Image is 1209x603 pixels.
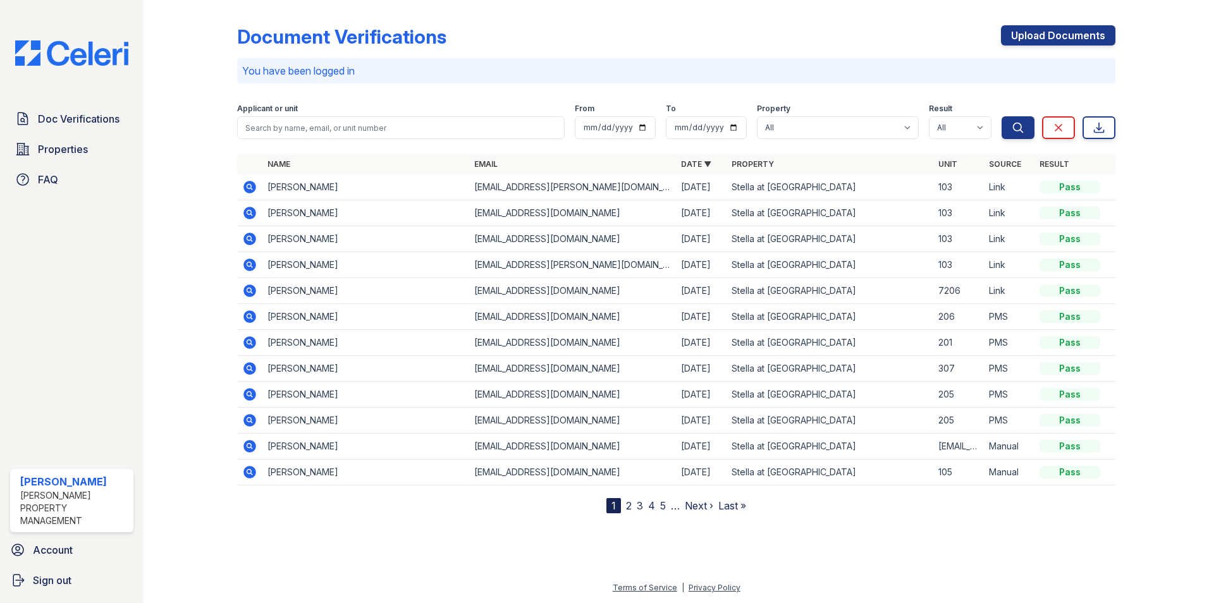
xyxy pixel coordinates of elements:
td: 105 [933,460,984,485]
a: Date ▼ [681,159,711,169]
td: Stella at [GEOGRAPHIC_DATA] [727,330,933,356]
a: Source [989,159,1021,169]
div: 1 [606,498,621,513]
td: [EMAIL_ADDRESS][DOMAIN_NAME] [469,304,676,330]
td: 206 [933,304,984,330]
span: Doc Verifications [38,111,120,126]
div: Pass [1040,466,1100,478]
td: [DATE] [676,356,727,382]
td: 7206 [933,278,984,304]
a: Email [474,159,498,169]
td: [DATE] [676,252,727,278]
td: [EMAIL_ADDRESS][PERSON_NAME][DOMAIN_NAME] [469,252,676,278]
td: 205 [933,382,984,408]
td: [PERSON_NAME] [262,174,469,200]
label: To [666,104,676,114]
td: [EMAIL_ADDRESS][PERSON_NAME][DOMAIN_NAME] [469,174,676,200]
div: Pass [1040,259,1100,271]
td: [EMAIL_ADDRESS][DOMAIN_NAME] [933,434,984,460]
a: Last » [718,499,746,512]
a: Properties [10,137,133,162]
span: Sign out [33,573,71,588]
td: Link [984,252,1034,278]
div: Pass [1040,414,1100,427]
td: [DATE] [676,460,727,485]
td: Stella at [GEOGRAPHIC_DATA] [727,226,933,252]
td: [PERSON_NAME] [262,408,469,434]
td: PMS [984,356,1034,382]
a: Privacy Policy [689,583,740,592]
td: [EMAIL_ADDRESS][DOMAIN_NAME] [469,226,676,252]
td: Link [984,226,1034,252]
div: Pass [1040,336,1100,349]
td: PMS [984,382,1034,408]
td: [EMAIL_ADDRESS][DOMAIN_NAME] [469,382,676,408]
td: Stella at [GEOGRAPHIC_DATA] [727,278,933,304]
td: [PERSON_NAME] [262,278,469,304]
td: Stella at [GEOGRAPHIC_DATA] [727,200,933,226]
div: Pass [1040,388,1100,401]
td: Link [984,278,1034,304]
span: Properties [38,142,88,157]
td: [PERSON_NAME] [262,356,469,382]
img: CE_Logo_Blue-a8612792a0a2168367f1c8372b55b34899dd931a85d93a1a3d3e32e68fde9ad4.png [5,40,138,66]
td: 103 [933,200,984,226]
span: FAQ [38,172,58,187]
div: Pass [1040,233,1100,245]
div: Pass [1040,207,1100,219]
td: Stella at [GEOGRAPHIC_DATA] [727,174,933,200]
a: Unit [938,159,957,169]
td: [DATE] [676,174,727,200]
a: Doc Verifications [10,106,133,131]
td: Stella at [GEOGRAPHIC_DATA] [727,252,933,278]
a: Terms of Service [613,583,677,592]
td: [EMAIL_ADDRESS][DOMAIN_NAME] [469,356,676,382]
a: Property [732,159,774,169]
td: [EMAIL_ADDRESS][DOMAIN_NAME] [469,200,676,226]
a: Name [267,159,290,169]
div: Pass [1040,310,1100,323]
td: [PERSON_NAME] [262,330,469,356]
iframe: chat widget [1156,552,1196,590]
td: 307 [933,356,984,382]
td: [DATE] [676,226,727,252]
td: Stella at [GEOGRAPHIC_DATA] [727,304,933,330]
div: Pass [1040,362,1100,375]
td: Stella at [GEOGRAPHIC_DATA] [727,408,933,434]
a: 4 [648,499,655,512]
td: [PERSON_NAME] [262,434,469,460]
td: Stella at [GEOGRAPHIC_DATA] [727,356,933,382]
span: Account [33,542,73,557]
td: [EMAIL_ADDRESS][DOMAIN_NAME] [469,330,676,356]
td: [DATE] [676,200,727,226]
a: 5 [660,499,666,512]
div: Pass [1040,181,1100,193]
a: Sign out [5,568,138,593]
td: 205 [933,408,984,434]
label: Property [757,104,790,114]
td: [DATE] [676,408,727,434]
td: [PERSON_NAME] [262,200,469,226]
td: [EMAIL_ADDRESS][DOMAIN_NAME] [469,408,676,434]
td: [PERSON_NAME] [262,382,469,408]
td: PMS [984,304,1034,330]
a: FAQ [10,167,133,192]
td: Manual [984,434,1034,460]
td: [EMAIL_ADDRESS][DOMAIN_NAME] [469,278,676,304]
td: Manual [984,460,1034,485]
td: Stella at [GEOGRAPHIC_DATA] [727,434,933,460]
div: Pass [1040,440,1100,453]
a: Next › [685,499,713,512]
td: [PERSON_NAME] [262,226,469,252]
label: From [575,104,594,114]
a: 2 [626,499,632,512]
td: [DATE] [676,330,727,356]
td: [EMAIL_ADDRESS][DOMAIN_NAME] [469,434,676,460]
div: [PERSON_NAME] Property Management [20,489,128,527]
td: Link [984,174,1034,200]
a: Upload Documents [1001,25,1115,46]
label: Applicant or unit [237,104,298,114]
td: 103 [933,226,984,252]
td: [EMAIL_ADDRESS][DOMAIN_NAME] [469,460,676,485]
td: Link [984,200,1034,226]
